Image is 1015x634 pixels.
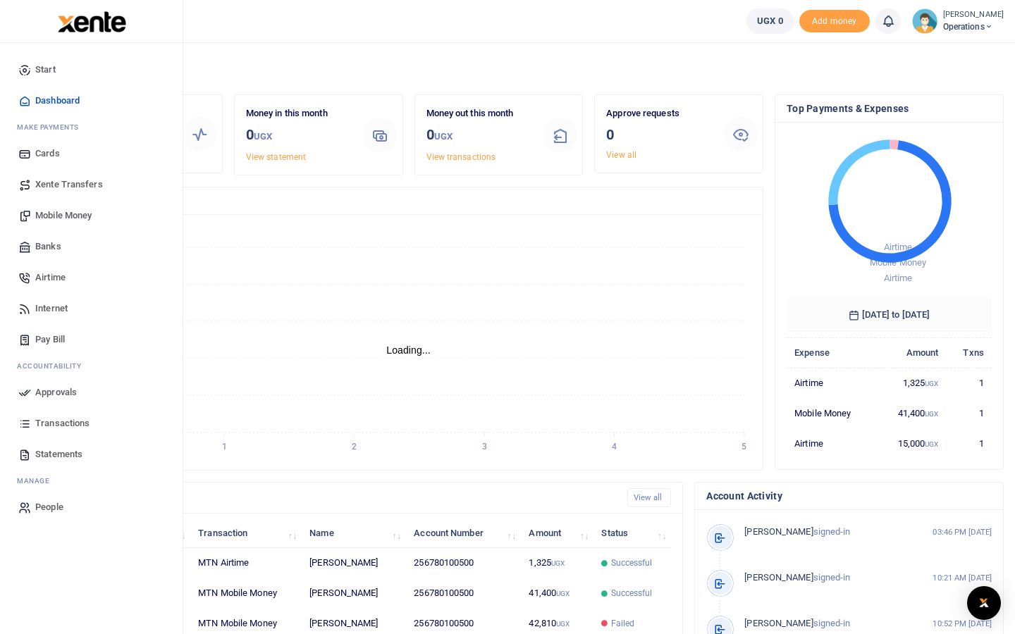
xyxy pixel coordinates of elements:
a: Pay Bill [11,324,171,355]
a: View all [606,150,636,160]
li: Wallet ballance [741,8,799,34]
li: M [11,116,171,138]
img: logo-large [58,11,126,32]
span: Airtime [35,271,66,285]
span: Pay Bill [35,332,65,347]
small: 10:52 PM [DATE] [933,618,992,630]
span: Successful [611,587,653,599]
tspan: 1 [222,442,227,452]
text: Loading... [386,344,431,356]
p: Approve requests [606,106,712,121]
a: Xente Transfers [11,169,171,200]
td: 41,400 [876,398,947,428]
h3: 0 [246,124,352,147]
h4: Transactions Overview [66,193,751,209]
h4: Recent Transactions [66,490,616,506]
td: Mobile Money [787,398,876,428]
td: 1 [947,428,992,458]
span: ake Payments [24,122,79,132]
th: Amount [876,337,947,368]
a: logo-small logo-large logo-large [56,15,126,26]
a: Start [11,54,171,85]
td: Airtime [787,428,876,458]
a: Airtime [11,262,171,293]
span: [PERSON_NAME] [744,618,813,628]
th: Txns [947,337,992,368]
span: [PERSON_NAME] [744,572,813,583]
p: signed-in [744,616,930,631]
small: UGX [925,410,938,418]
span: Cards [35,147,60,161]
span: Dashboard [35,94,80,108]
a: Mobile Money [11,200,171,231]
th: Transaction: activate to sort column ascending [190,518,302,548]
td: [PERSON_NAME] [302,548,406,578]
p: signed-in [744,571,930,585]
h3: 0 [606,124,712,145]
small: 10:21 AM [DATE] [933,572,992,584]
span: Airtime [884,273,913,283]
span: Xente Transfers [35,178,103,192]
a: Cards [11,138,171,169]
li: Toup your wallet [799,10,870,33]
span: Banks [35,240,61,254]
a: Approvals [11,377,171,408]
small: UGX [556,590,570,597]
td: 1,325 [521,548,593,578]
th: Amount: activate to sort column ascending [521,518,593,548]
span: Mobile Money [870,257,926,268]
small: 03:46 PM [DATE] [933,526,992,538]
th: Expense [787,337,876,368]
small: UGX [254,131,272,142]
span: Successful [611,557,653,569]
td: [PERSON_NAME] [302,578,406,609]
div: Open Intercom Messenger [967,586,1001,620]
tspan: 4 [612,442,617,452]
span: Operations [943,20,1004,33]
span: Approvals [35,385,77,399]
td: 1 [947,368,992,398]
th: Name: activate to sort column ascending [302,518,406,548]
span: anage [24,475,50,486]
td: 256780100500 [406,578,521,609]
li: M [11,470,171,492]
small: UGX [925,440,938,448]
small: UGX [551,559,565,567]
a: View transactions [426,152,496,162]
p: Money out this month [426,106,532,121]
a: Transactions [11,408,171,439]
h4: Top Payments & Expenses [787,101,992,116]
span: Statements [35,447,82,461]
span: [PERSON_NAME] [744,526,813,537]
small: UGX [434,131,453,142]
span: UGX 0 [757,14,783,28]
th: Status: activate to sort column ascending [593,518,671,548]
p: Money in this month [246,106,352,121]
a: UGX 0 [746,8,794,34]
td: 256780100500 [406,548,521,578]
a: People [11,492,171,523]
td: Airtime [787,368,876,398]
td: 41,400 [521,578,593,609]
small: UGX [925,380,938,387]
h4: Account Activity [706,488,992,504]
span: Internet [35,302,68,316]
a: Dashboard [11,85,171,116]
img: profile-user [912,8,937,34]
p: signed-in [744,525,930,540]
li: Ac [11,355,171,377]
tspan: 5 [742,442,746,452]
th: Account Number: activate to sort column ascending [406,518,521,548]
td: MTN Mobile Money [190,578,302,609]
span: Transactions [35,416,90,430]
td: 15,000 [876,428,947,458]
small: [PERSON_NAME] [943,9,1004,21]
h6: [DATE] to [DATE] [787,298,992,332]
h3: 0 [426,124,532,147]
a: profile-user [PERSON_NAME] Operations [912,8,1004,34]
span: Mobile Money [35,209,92,223]
span: People [35,500,63,514]
td: 1 [947,398,992,428]
a: Banks [11,231,171,262]
td: 1,325 [876,368,947,398]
